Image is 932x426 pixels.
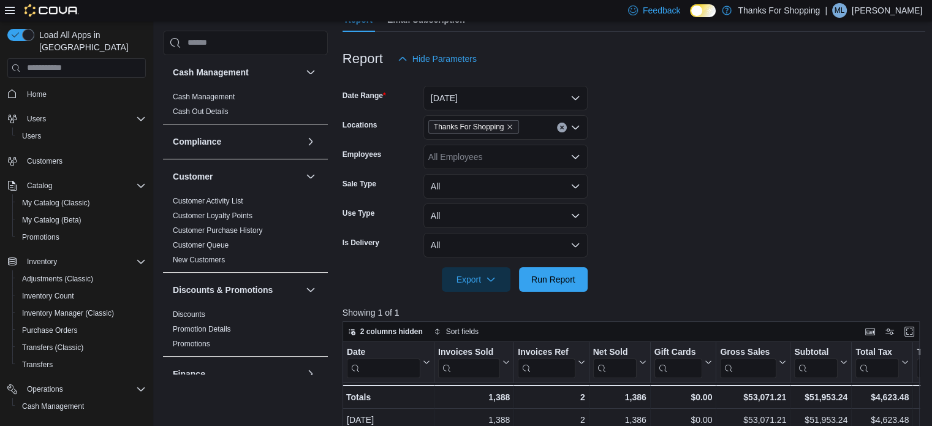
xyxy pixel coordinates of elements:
a: Promotions [17,230,64,245]
button: Cash Management [303,65,318,80]
a: Promotion Details [173,325,231,333]
span: Home [27,89,47,99]
button: My Catalog (Beta) [12,211,151,229]
button: All [423,174,588,199]
button: Remove Thanks For Shopping from selection in this group [506,123,513,131]
button: Inventory [2,253,151,270]
a: Cash Out Details [173,107,229,116]
span: Home [22,86,146,102]
div: Discounts & Promotions [163,307,328,356]
button: Date [347,346,430,378]
span: Transfers [22,360,53,370]
a: Cash Management [173,93,235,101]
button: [DATE] [423,86,588,110]
div: Subtotal [794,346,838,378]
a: My Catalog (Classic) [17,196,95,210]
span: Customers [22,153,146,169]
a: Transfers (Classic) [17,340,88,355]
span: Promotions [22,232,59,242]
p: Showing 1 of 1 [343,306,926,319]
span: Transfers (Classic) [17,340,146,355]
a: Customer Activity List [173,197,243,205]
button: Subtotal [794,346,847,378]
span: Cash Management [22,401,84,411]
span: Customer Loyalty Points [173,211,252,221]
div: Total Tax [855,346,899,378]
div: Cash Management [163,89,328,124]
span: Purchase Orders [22,325,78,335]
span: Transfers [17,357,146,372]
div: Mike Lysack [832,3,847,18]
span: 2 columns hidden [360,327,423,337]
button: Catalog [2,177,151,194]
span: My Catalog (Beta) [17,213,146,227]
span: Run Report [531,273,575,286]
button: Gross Sales [720,346,786,378]
span: Thanks For Shopping [428,120,520,134]
button: Home [2,85,151,103]
a: Customer Loyalty Points [173,211,252,220]
button: Transfers (Classic) [12,339,151,356]
div: $4,623.48 [855,390,909,405]
button: Sort fields [429,324,483,339]
span: Purchase Orders [17,323,146,338]
a: Purchase Orders [17,323,83,338]
a: New Customers [173,256,225,264]
button: Adjustments (Classic) [12,270,151,287]
button: Users [22,112,51,126]
button: Net Sold [593,346,646,378]
span: Promotions [17,230,146,245]
span: Inventory Count [17,289,146,303]
div: Total Tax [855,346,899,358]
a: Customers [22,154,67,169]
p: Thanks For Shopping [738,3,820,18]
a: Home [22,87,51,102]
div: Net Sold [593,346,636,358]
button: Users [2,110,151,127]
span: Inventory [27,257,57,267]
h3: Cash Management [173,66,249,78]
span: Customer Activity List [173,196,243,206]
button: Run Report [519,267,588,292]
button: Finance [303,367,318,381]
button: Enter fullscreen [902,324,917,339]
button: Users [12,127,151,145]
div: Invoices Ref [518,346,575,358]
label: Date Range [343,91,386,101]
span: Users [17,129,146,143]
span: Customers [27,156,63,166]
div: Invoices Sold [438,346,500,378]
span: Customer Queue [173,240,229,250]
div: 1,386 [593,390,646,405]
span: Dark Mode [690,17,691,18]
div: 1,388 [438,390,510,405]
div: Totals [346,390,430,405]
div: Gross Sales [720,346,776,358]
span: Cash Management [17,399,146,414]
span: Cash Management [173,92,235,102]
button: 2 columns hidden [343,324,428,339]
div: $0.00 [654,390,712,405]
span: Inventory Manager (Classic) [17,306,146,321]
button: Purchase Orders [12,322,151,339]
p: | [825,3,827,18]
div: $53,071.21 [720,390,786,405]
button: Gift Cards [654,346,712,378]
span: Discounts [173,310,205,319]
span: Catalog [27,181,52,191]
span: My Catalog (Classic) [17,196,146,210]
button: Inventory Manager (Classic) [12,305,151,322]
button: Total Tax [855,346,909,378]
button: My Catalog (Classic) [12,194,151,211]
span: Load All Apps in [GEOGRAPHIC_DATA] [34,29,146,53]
a: Adjustments (Classic) [17,272,98,286]
input: Dark Mode [690,4,716,17]
span: Adjustments (Classic) [22,274,93,284]
span: Users [22,131,41,141]
span: Export [449,267,503,292]
div: Invoices Sold [438,346,500,358]
button: Clear input [557,123,567,132]
h3: Report [343,51,383,66]
button: Operations [22,382,68,397]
